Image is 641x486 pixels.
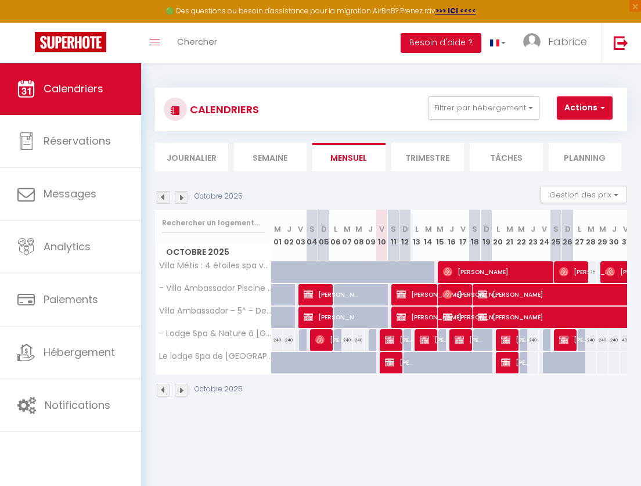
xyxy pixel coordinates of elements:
[514,23,602,63] a: ... Fabrice
[460,224,466,235] abbr: V
[620,329,632,351] div: 400
[177,35,217,48] span: Chercher
[155,143,228,171] li: Journalier
[443,306,497,328] span: [PERSON_NAME]
[344,224,351,235] abbr: M
[548,34,587,49] span: Fabrice
[423,210,434,261] th: 14
[553,224,559,235] abbr: S
[542,224,547,235] abbr: V
[518,224,525,235] abbr: M
[274,224,281,235] abbr: M
[527,329,539,351] div: 240
[385,351,416,373] span: [PERSON_NAME]
[157,329,273,338] span: - Lodge Spa & Nature à [GEOGRAPHIC_DATA] -
[157,261,273,270] span: Villa Métis : 4 étoiles spa vue montagne 8 pers
[585,329,597,351] div: 240
[458,210,469,261] th: 17
[415,224,419,235] abbr: L
[341,329,353,351] div: 240
[588,224,595,235] abbr: M
[527,210,539,261] th: 23
[283,210,295,261] th: 02
[401,33,481,53] button: Besoin d'aide ?
[620,210,632,261] th: 31
[35,32,106,52] img: Super Booking
[307,210,318,261] th: 04
[295,210,307,261] th: 03
[449,224,454,235] abbr: J
[484,224,489,235] abbr: D
[304,306,358,328] span: [PERSON_NAME]
[523,33,541,51] img: ...
[312,143,386,171] li: Mensuel
[44,81,103,96] span: Calendriers
[44,186,96,201] span: Messages
[608,210,620,261] th: 30
[578,224,581,235] abbr: L
[446,210,458,261] th: 16
[157,352,273,361] span: Le lodge Spa de [GEOGRAPHIC_DATA]
[376,210,388,261] th: 10
[391,224,396,235] abbr: S
[399,210,411,261] th: 12
[272,329,283,351] div: 240
[434,210,446,261] th: 15
[272,210,283,261] th: 01
[168,23,226,63] a: Chercher
[391,143,464,171] li: Trimestre
[472,224,477,235] abbr: S
[435,6,476,16] a: >>> ICI <<<<
[234,143,307,171] li: Semaine
[353,329,365,351] div: 240
[501,351,532,373] span: [PERSON_NAME]
[574,210,585,261] th: 27
[44,345,115,359] span: Hébergement
[187,96,259,123] h3: CALENDRIERS
[565,224,571,235] abbr: D
[334,224,337,235] abbr: L
[549,143,622,171] li: Planning
[614,35,628,50] img: logout
[330,210,341,261] th: 06
[506,224,513,235] abbr: M
[612,224,617,235] abbr: J
[385,329,416,351] span: [PERSON_NAME]
[315,329,346,351] span: [PERSON_NAME]
[309,224,315,235] abbr: S
[585,210,597,261] th: 28
[481,210,492,261] th: 19
[355,224,362,235] abbr: M
[531,224,535,235] abbr: J
[557,96,613,120] button: Actions
[402,224,408,235] abbr: D
[420,329,451,351] span: [PERSON_NAME]
[599,224,606,235] abbr: M
[44,239,91,254] span: Analytics
[44,134,111,148] span: Réservations
[283,329,295,351] div: 240
[501,329,532,351] span: [PERSON_NAME]
[156,244,271,261] span: Octobre 2025
[321,224,327,235] abbr: D
[550,210,562,261] th: 25
[443,283,497,305] span: [PERSON_NAME]
[504,210,516,261] th: 21
[437,224,444,235] abbr: M
[425,224,432,235] abbr: M
[541,186,627,203] button: Gestion des prix
[304,283,358,305] span: [PERSON_NAME]
[559,329,590,351] span: [PERSON_NAME]
[195,384,243,395] p: Octobre 2025
[470,143,543,171] li: Tâches
[44,292,98,307] span: Paiements
[379,224,384,235] abbr: V
[562,210,574,261] th: 26
[428,96,539,120] button: Filtrer par hébergement
[287,224,291,235] abbr: J
[341,210,353,261] th: 07
[353,210,365,261] th: 08
[455,329,485,351] span: [PERSON_NAME]
[368,224,373,235] abbr: J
